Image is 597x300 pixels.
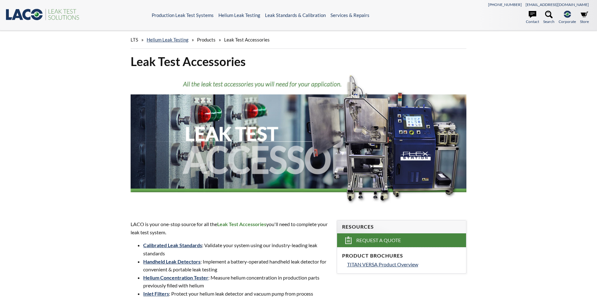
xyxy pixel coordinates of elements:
a: [EMAIL_ADDRESS][DOMAIN_NAME] [526,2,589,7]
h4: Resources [342,224,461,230]
a: Store [580,11,589,25]
span: Products [197,37,216,42]
li: : Validate your system using our industry-leading leak standards [143,241,329,257]
a: Helium Leak Testing [218,12,260,18]
a: Leak Standards & Calibration [265,12,326,18]
a: Calibrated Leak Standards [143,242,202,248]
a: Search [543,11,555,25]
img: Leak Test Accessories header [131,74,466,208]
a: [PHONE_NUMBER] [488,2,522,7]
a: Request a Quote [337,233,466,247]
a: Production Leak Test Systems [152,12,214,18]
span: LTS [131,37,138,42]
h1: Leak Test Accessories [131,54,466,69]
p: LACO is your one-stop source for all the you'll need to complete your leak test system. [131,220,329,236]
a: Helium Concentration Tester [143,275,208,281]
a: Handheld Leak Detectors [143,258,200,264]
span: Request a Quote [356,237,401,244]
a: Inlet Filters [143,291,169,297]
strong: Leak Test Accessories [217,221,266,227]
li: : Implement a battery-operated handheld leak detector for convenient & portable leak testing [143,258,329,274]
div: » » » [131,31,466,49]
h4: Product Brochures [342,253,461,259]
a: Services & Repairs [330,12,369,18]
li: : Measure helium concentration in production parts previously filled with helium [143,274,329,290]
span: Corporate [559,19,576,25]
a: TITAN VERSA Product Overview [347,260,461,269]
a: Helium Leak Testing [147,37,189,42]
span: Leak Test Accessories [224,37,270,42]
span: TITAN VERSA Product Overview [347,261,418,267]
a: Contact [526,11,539,25]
